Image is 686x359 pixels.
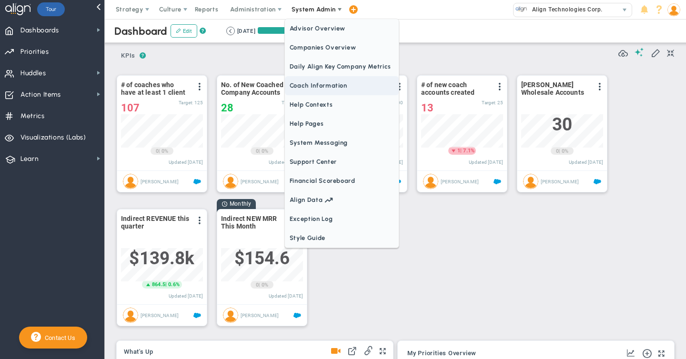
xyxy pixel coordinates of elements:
span: Salesforce Enabled<br ></span>VIP Coaches [193,178,201,186]
span: 7.1% [463,148,474,154]
span: Updated [DATE] [269,293,303,299]
span: Culture [159,6,182,13]
span: Companies Overview [285,38,399,57]
div: Period Progress: 93% Day 85 of 91 with 6 remaining. [258,27,317,34]
span: # of new coach accounts created [421,81,490,96]
span: | [165,281,167,288]
span: Updated [DATE] [169,293,203,299]
span: 25 [497,100,503,105]
span: | [460,148,462,154]
span: Suggestions (AI Feature) [635,48,644,57]
span: Help Contexts [285,95,399,114]
img: Eugene Terk [123,174,138,189]
span: Learn [20,149,39,169]
span: Coach Information [285,76,399,95]
span: 0 [156,148,159,155]
span: Financial Scoreboard [285,171,399,190]
span: Updated [DATE] [169,160,203,165]
span: No. of New Coached Company Accounts [221,81,290,96]
span: Administration [230,6,275,13]
img: 50249.Person.photo [667,3,680,16]
span: My Priorities Overview [407,350,476,357]
span: 107 [121,102,140,114]
span: 1 [457,147,460,155]
img: 10991.Company.photo [515,3,527,15]
span: Advisor Overview [285,19,399,38]
button: KPIs [117,48,140,65]
span: Salesforce Enabled<br ></span>ALL Petra Wholesale Accounts - ET [594,178,601,186]
span: System Admin [292,6,336,13]
img: Eugene Terk [423,174,438,189]
span: System Messaging [285,133,399,152]
span: [PERSON_NAME] [541,179,579,184]
span: # of coaches who have at least 1 client [121,81,190,96]
span: Action Items [20,85,61,105]
span: select [618,3,632,17]
span: 0% [262,282,268,288]
span: Salesforce Enabled<br ></span>Indirect Revenue - This Quarter - TO DAT [193,312,201,319]
span: [PERSON_NAME] [141,179,179,184]
span: Daily Align Key Company Metrics [285,57,399,76]
button: What's Up [124,349,153,356]
span: KPIs [117,48,140,63]
span: Updated [DATE] [469,160,503,165]
span: | [259,282,260,288]
span: Target: [282,100,296,105]
button: My Priorities Overview [407,350,476,358]
span: $154.6 [234,248,290,269]
span: 13 [421,102,434,114]
span: Huddles [20,63,46,83]
span: [PERSON_NAME] [441,179,479,184]
span: Dashboard [114,25,167,38]
span: Strategy [116,6,143,13]
span: 0 [256,281,259,289]
span: | [159,148,160,154]
span: Align Technologies Corp. [527,3,603,16]
span: Refresh Data [618,47,628,57]
span: Salesforce Enabled<br ></span>Indirect New ARR This Month - ET [293,312,301,319]
span: 30 [552,114,572,135]
button: Go to previous period [226,27,235,35]
span: Edit My KPIs [651,48,660,57]
div: [DATE] [237,27,255,35]
span: Exception Log [285,209,399,229]
a: Align Data [285,190,399,209]
span: [PERSON_NAME] [141,313,179,318]
span: | [559,148,560,154]
span: 0.6% [168,281,180,288]
span: 0 [256,148,259,155]
span: Indirect NEW MRR This Month [221,215,290,230]
img: Eugene Terk [523,174,538,189]
img: Eugene Terk [123,308,138,323]
span: $139,772.81 [129,248,194,269]
span: 28 [221,102,233,114]
span: [PERSON_NAME] [241,179,279,184]
span: Contact Us [41,334,75,341]
span: Support Center [285,152,399,171]
button: Edit [171,24,197,38]
span: 125 [194,100,203,105]
span: Indirect REVENUE this quarter [121,215,190,230]
span: Salesforce Enabled<br ></span>New Coaches by Quarter [494,178,501,186]
span: | [259,148,260,154]
span: 0% [262,148,268,154]
span: 864.5 [152,281,165,289]
span: 0% [161,148,168,154]
span: Target: [179,100,193,105]
img: Eugene Terk [223,308,238,323]
span: Help Pages [285,114,399,133]
span: Dashboards [20,20,59,40]
span: 0 [556,148,559,155]
span: Updated [DATE] [569,160,603,165]
span: [PERSON_NAME] [241,313,279,318]
span: Visualizations (Labs) [20,128,86,148]
span: 0% [562,148,568,154]
span: Priorities [20,42,49,62]
span: Style Guide [285,229,399,248]
span: [PERSON_NAME] Wholesale Accounts [521,81,590,96]
span: Updated [DATE] [269,160,303,165]
span: Metrics [20,106,45,126]
img: Eugene Terk [223,174,238,189]
span: Target: [482,100,496,105]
